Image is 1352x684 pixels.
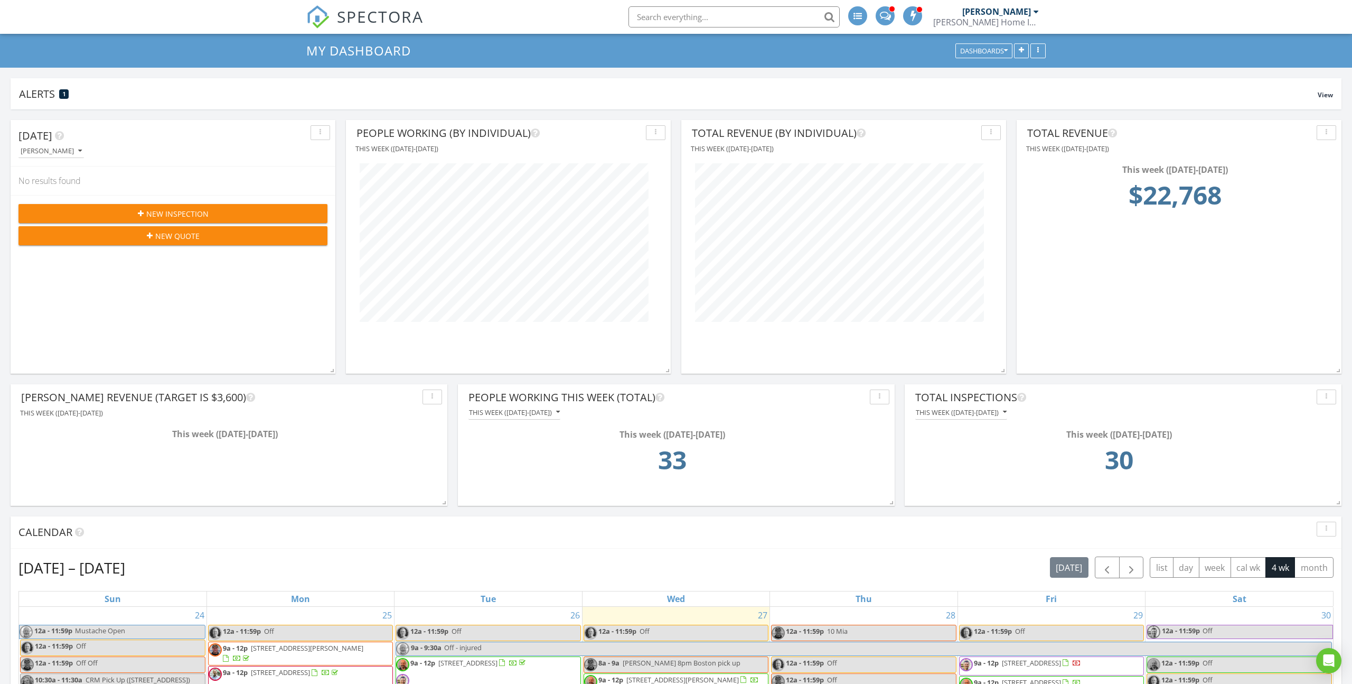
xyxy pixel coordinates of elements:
[410,658,435,668] span: 9a - 12p
[1147,625,1160,639] img: brial_pope.jpg
[209,668,222,681] img: greg_prew_headshot.jpg
[380,607,394,624] a: Go to August 25, 2025
[962,6,1031,17] div: [PERSON_NAME]
[396,658,409,671] img: 9eff220f8b0e42cd9cb776b7303a6cd3.jpeg
[337,5,424,27] span: SPECTORA
[209,643,222,657] img: marc_2019.jpg
[444,643,482,652] span: Off - injured
[209,626,222,640] img: f6ba44ae3ccb492fa75a4bd56e429e53.jpeg
[960,626,973,640] img: f6ba44ae3ccb492fa75a4bd56e429e53.jpeg
[772,626,785,640] img: marc_2019.jpg
[35,658,73,668] span: 12a - 11:59p
[410,642,442,655] span: 9a - 9:30a
[623,658,740,668] span: [PERSON_NAME] 8pm Boston pick up
[76,641,86,651] span: Off
[223,626,261,636] span: 12a - 11:59p
[1161,625,1200,639] span: 12a - 11:59p
[20,625,33,639] img: a9367354d3e341059eda48d9aa04453b.jpeg
[959,657,1144,676] a: 9a - 12p [STREET_ADDRESS]
[193,607,206,624] a: Go to August 24, 2025
[223,643,248,653] span: 9a - 12p
[223,668,340,677] a: 9a - 12p [STREET_ADDRESS]
[306,14,424,36] a: SPECTORA
[827,626,848,636] span: 10 Mia
[1316,648,1341,673] div: Open Intercom Messenger
[208,642,393,665] a: 9a - 12p [STREET_ADDRESS][PERSON_NAME]
[974,658,999,668] span: 9a - 12p
[223,643,363,663] a: 9a - 12p [STREET_ADDRESS][PERSON_NAME]
[1203,658,1213,668] span: Off
[1002,658,1061,668] span: [STREET_ADDRESS]
[628,6,840,27] input: Search everything...
[1147,658,1160,671] img: 9eff220f8b0e42cd9cb776b7303a6cd3.jpeg
[35,641,73,651] span: 12a - 11:59p
[974,658,1081,668] a: 9a - 12p [STREET_ADDRESS]
[974,626,1012,636] span: 12a - 11:59p
[306,5,330,29] img: The Best Home Inspection Software - Spectora
[786,658,824,668] span: 12a - 11:59p
[63,90,65,98] span: 1
[598,626,636,636] span: 12a - 11:59p
[410,658,528,668] a: 9a - 12p [STREET_ADDRESS]
[960,658,973,671] img: brial_pope.jpg
[452,626,462,636] span: Off
[1318,90,1333,99] span: View
[584,626,597,640] img: f6ba44ae3ccb492fa75a4bd56e429e53.jpeg
[1131,607,1145,624] a: Go to August 29, 2025
[21,658,34,671] img: marc_2019.jpg
[19,87,1318,101] div: Alerts
[264,626,274,636] span: Off
[640,626,650,636] span: Off
[410,626,448,636] span: 12a - 11:59p
[1161,658,1199,668] span: 12a - 11:59p
[584,658,597,671] img: marc_2019.jpg
[598,658,619,668] span: 8a - 9a
[1015,626,1025,636] span: Off
[944,607,957,624] a: Go to August 28, 2025
[396,626,409,640] img: f6ba44ae3ccb492fa75a4bd56e429e53.jpeg
[772,658,785,671] img: f6ba44ae3ccb492fa75a4bd56e429e53.jpeg
[1319,607,1333,624] a: Go to August 30, 2025
[251,643,363,653] span: [STREET_ADDRESS][PERSON_NAME]
[786,626,824,636] span: 12a - 11:59p
[933,17,1039,27] div: Striler Home Inspections, Inc.
[76,658,98,668] span: Off Off
[1203,626,1213,635] span: Off
[960,48,1008,55] div: Dashboards
[34,625,73,639] span: 12a - 11:59p
[955,44,1012,59] button: Dashboards
[75,626,125,635] span: Mustache Open
[1265,557,1295,578] button: 4 wk
[21,641,34,654] img: f6ba44ae3ccb492fa75a4bd56e429e53.jpeg
[827,658,837,668] span: Off
[438,658,497,668] span: [STREET_ADDRESS]
[223,668,248,677] span: 9a - 12p
[756,607,769,624] a: Go to August 27, 2025
[251,668,310,677] span: [STREET_ADDRESS]
[568,607,582,624] a: Go to August 26, 2025
[396,642,409,655] img: a9367354d3e341059eda48d9aa04453b.jpeg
